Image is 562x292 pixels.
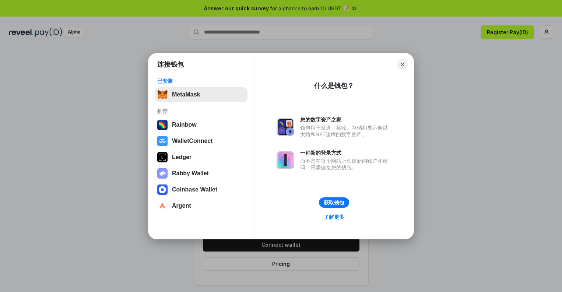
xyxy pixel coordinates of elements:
img: svg+xml,%3Csvg%20fill%3D%22none%22%20height%3D%2233%22%20viewBox%3D%220%200%2035%2033%22%20width%... [157,89,168,100]
div: MetaMask [172,91,200,98]
img: svg+xml,%3Csvg%20width%3D%22120%22%20height%3D%22120%22%20viewBox%3D%220%200%20120%20120%22%20fil... [157,120,168,130]
img: svg+xml,%3Csvg%20width%3D%2228%22%20height%3D%2228%22%20viewBox%3D%220%200%2028%2028%22%20fill%3D... [157,136,168,146]
div: 一种新的登录方式 [300,149,391,156]
div: 您的数字资产之家 [300,116,391,123]
button: Rainbow [155,117,247,132]
div: 了解更多 [324,214,344,220]
div: 获取钱包 [324,199,344,206]
div: WalletConnect [172,138,213,144]
div: Rabby Wallet [172,170,209,177]
button: Coinbase Wallet [155,182,247,197]
button: Rabby Wallet [155,166,247,181]
div: Ledger [172,154,192,161]
button: Argent [155,198,247,213]
img: svg+xml,%3Csvg%20width%3D%2228%22%20height%3D%2228%22%20viewBox%3D%220%200%2028%2028%22%20fill%3D... [157,184,168,195]
div: 推荐 [157,108,245,115]
button: Close [397,59,408,70]
img: svg+xml,%3Csvg%20xmlns%3D%22http%3A%2F%2Fwww.w3.org%2F2000%2Fsvg%22%20fill%3D%22none%22%20viewBox... [277,118,294,136]
img: svg+xml,%3Csvg%20width%3D%2228%22%20height%3D%2228%22%20viewBox%3D%220%200%2028%2028%22%20fill%3D... [157,201,168,211]
button: Ledger [155,150,247,165]
button: 获取钱包 [319,197,349,208]
div: Argent [172,203,191,209]
img: svg+xml,%3Csvg%20xmlns%3D%22http%3A%2F%2Fwww.w3.org%2F2000%2Fsvg%22%20fill%3D%22none%22%20viewBox... [277,151,294,169]
div: 已安装 [157,78,245,84]
div: Coinbase Wallet [172,186,217,193]
img: svg+xml,%3Csvg%20xmlns%3D%22http%3A%2F%2Fwww.w3.org%2F2000%2Fsvg%22%20width%3D%2228%22%20height%3... [157,152,168,162]
button: MetaMask [155,87,247,102]
img: svg+xml,%3Csvg%20xmlns%3D%22http%3A%2F%2Fwww.w3.org%2F2000%2Fsvg%22%20fill%3D%22none%22%20viewBox... [157,168,168,179]
div: 而不是在每个网站上创建新的账户和密码，只需连接您的钱包。 [300,158,391,171]
a: 了解更多 [319,212,349,222]
div: Rainbow [172,122,197,128]
div: 什么是钱包？ [314,81,354,90]
h1: 连接钱包 [157,60,184,69]
button: WalletConnect [155,134,247,148]
div: 钱包用于发送、接收、存储和显示像以太坊和NFT这样的数字资产。 [300,124,391,138]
